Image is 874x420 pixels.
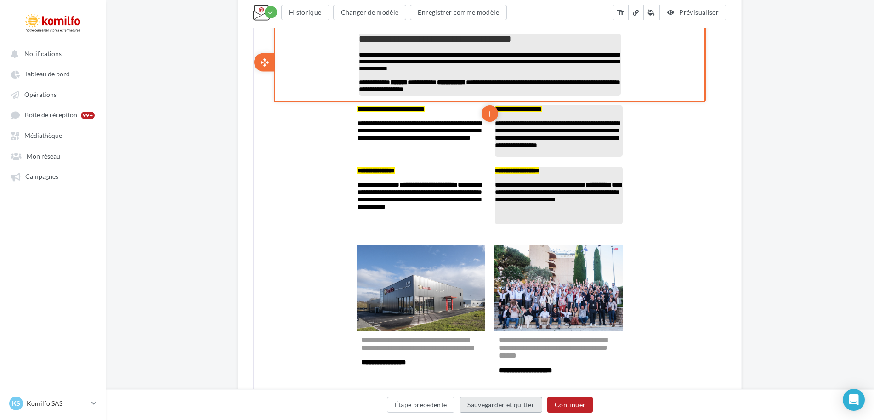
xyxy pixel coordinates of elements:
a: Opérations [6,86,100,102]
button: Historique [281,5,329,20]
li: Supprimer le bloc [402,204,451,219]
span: KS [12,399,20,408]
span: Boîte de réception [25,111,77,119]
li: Enregistrer le bloc [348,204,399,219]
span: Prévisualiser [679,8,719,16]
p: Komilfo SAS [27,399,88,408]
i: add [231,203,240,218]
i: add [231,305,240,321]
i: save [353,205,363,218]
i: open_with [6,257,15,266]
li: Ajouter un bloc [227,304,244,321]
li: Configurer le bloc [21,204,71,219]
button: text_fields [613,5,628,20]
img: Design_sans_titre_40.png [178,28,293,74]
a: Médiathèque [6,127,100,143]
button: Sauvegarder et quitter [460,397,542,413]
span: Notifications [24,50,62,57]
a: Campagnes [6,168,100,184]
span: Verrouiller [139,208,166,215]
button: Prévisualiser [659,5,726,20]
a: Boîte de réception 99+ [6,106,100,123]
button: Continuer [547,397,593,413]
button: Étape précédente [387,397,455,413]
button: Changer de modèle [333,5,407,20]
span: Tableau de bord [25,70,70,78]
div: Open Intercom Messenger [843,389,865,411]
li: Dupliquer le bloc [73,204,120,219]
li: Ajouter un bloc [227,202,244,218]
i: check [267,9,274,16]
i: delete [407,205,416,218]
i: settings [26,205,35,218]
i: lock_open [127,205,136,218]
i: text_fields [616,8,624,17]
button: Enregistrer comme modèle [410,5,506,20]
div: Modifications enregistrées [265,6,277,18]
li: Verrouiller la structure du bloc [122,204,171,219]
a: Mon réseau [6,148,100,164]
a: KS Komilfo SAS [7,395,98,412]
span: Opérations [24,91,57,98]
a: Tableau de bord [6,65,100,82]
span: Campagnes [25,173,58,181]
a: Cliquez-ici [271,7,296,14]
span: Médiathèque [24,132,62,140]
button: Notifications [6,45,96,62]
span: Mon réseau [27,152,60,160]
i: content_copy [78,205,87,218]
img: copie_09-10-2025_-_DSC06488_2.jpeg [98,83,374,223]
div: 99+ [81,112,95,119]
